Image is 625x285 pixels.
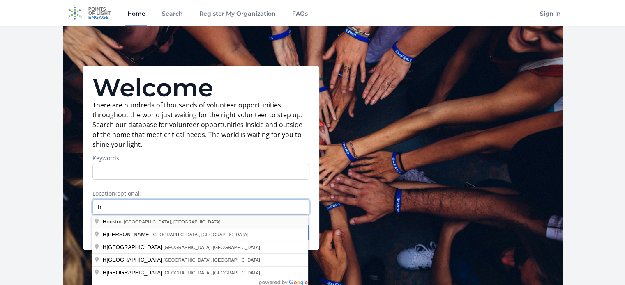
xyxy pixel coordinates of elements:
[164,245,260,250] span: [GEOGRAPHIC_DATA], [GEOGRAPHIC_DATA]
[103,269,106,276] span: H
[164,258,260,262] span: [GEOGRAPHIC_DATA], [GEOGRAPHIC_DATA]
[92,75,309,100] h1: Welcome
[124,219,220,224] span: [GEOGRAPHIC_DATA], [GEOGRAPHIC_DATA]
[92,189,309,198] label: Location
[152,232,248,237] span: [GEOGRAPHIC_DATA], [GEOGRAPHIC_DATA]
[103,244,106,250] span: H
[103,231,106,237] span: H
[92,154,309,162] label: Keywords
[103,219,106,225] span: H
[103,269,164,276] span: [GEOGRAPHIC_DATA]
[115,189,141,197] span: (optional)
[164,270,260,275] span: [GEOGRAPHIC_DATA], [GEOGRAPHIC_DATA]
[103,219,124,225] span: ouston
[103,257,106,263] span: H
[92,199,309,215] input: Enter a location
[103,244,164,250] span: [GEOGRAPHIC_DATA]
[92,100,309,149] p: There are hundreds of thousands of volunteer opportunities throughout the world just waiting for ...
[103,257,164,263] span: [GEOGRAPHIC_DATA]
[103,231,152,237] span: [PERSON_NAME]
